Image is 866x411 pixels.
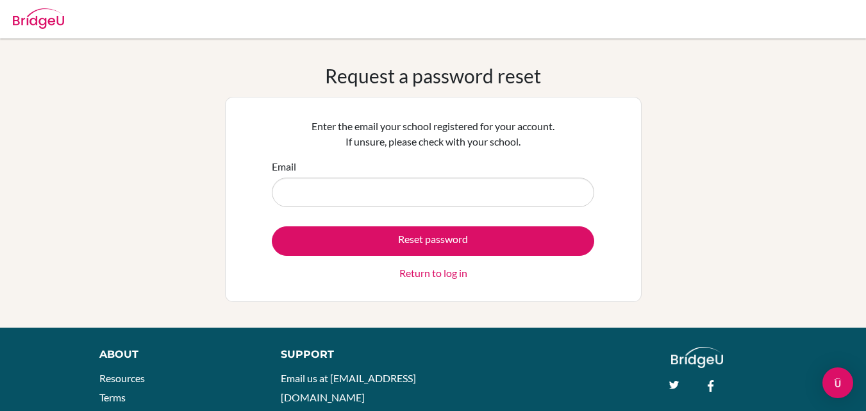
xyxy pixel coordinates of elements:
[99,372,145,384] a: Resources
[822,367,853,398] div: Open Intercom Messenger
[272,159,296,174] label: Email
[281,347,421,362] div: Support
[272,119,594,149] p: Enter the email your school registered for your account. If unsure, please check with your school.
[13,8,64,29] img: Bridge-U
[671,347,723,368] img: logo_white@2x-f4f0deed5e89b7ecb1c2cc34c3e3d731f90f0f143d5ea2071677605dd97b5244.png
[281,372,416,403] a: Email us at [EMAIL_ADDRESS][DOMAIN_NAME]
[99,347,252,362] div: About
[272,226,594,256] button: Reset password
[399,265,467,281] a: Return to log in
[99,391,126,403] a: Terms
[325,64,541,87] h1: Request a password reset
